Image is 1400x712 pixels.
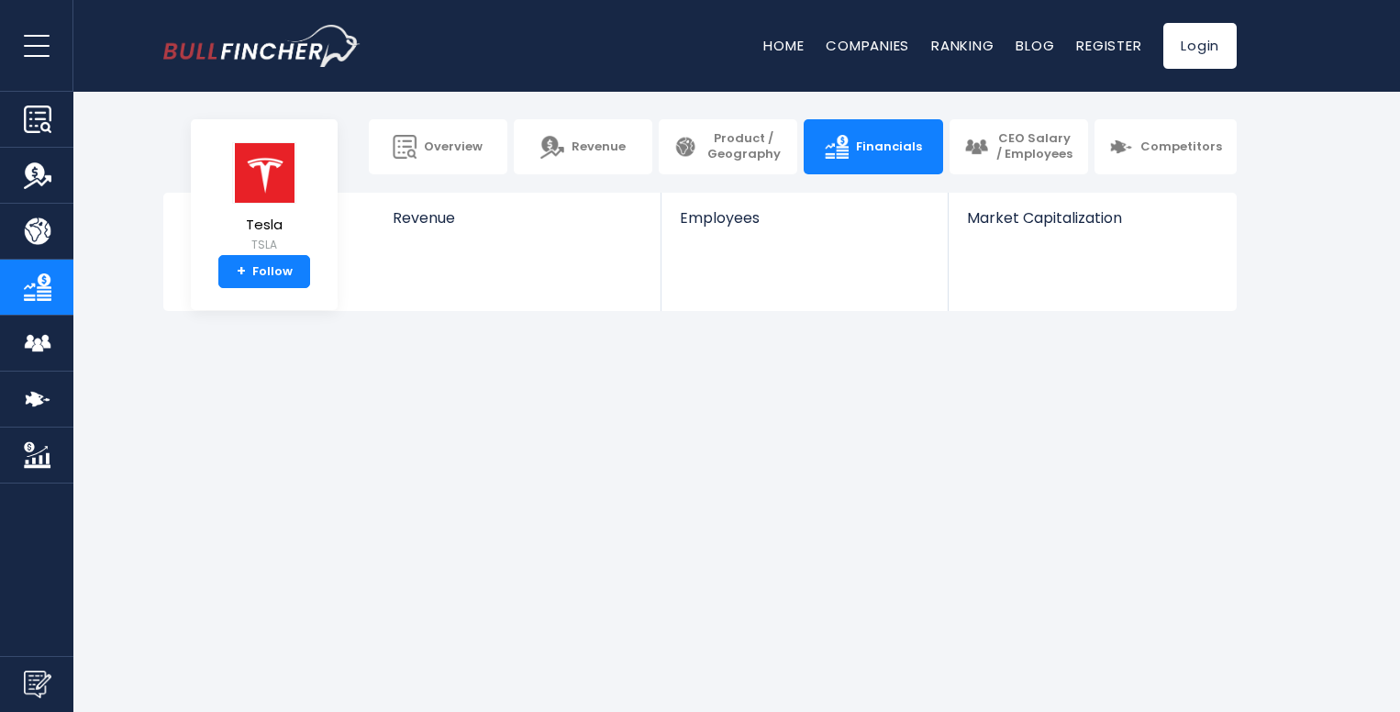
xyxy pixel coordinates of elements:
[163,25,361,67] img: bullfincher logo
[950,119,1088,174] a: CEO Salary / Employees
[218,255,310,288] a: +Follow
[1016,36,1054,55] a: Blog
[967,209,1217,227] span: Market Capitalization
[763,36,804,55] a: Home
[680,209,928,227] span: Employees
[1140,139,1222,155] span: Competitors
[514,119,652,174] a: Revenue
[804,119,942,174] a: Financials
[572,139,626,155] span: Revenue
[931,36,994,55] a: Ranking
[393,209,643,227] span: Revenue
[232,217,296,233] span: Tesla
[369,119,507,174] a: Overview
[705,131,783,162] span: Product / Geography
[995,131,1073,162] span: CEO Salary / Employees
[1094,119,1237,174] a: Competitors
[856,139,922,155] span: Financials
[661,193,947,258] a: Employees
[374,193,661,258] a: Revenue
[949,193,1235,258] a: Market Capitalization
[659,119,797,174] a: Product / Geography
[163,25,361,67] a: Go to homepage
[1163,23,1237,69] a: Login
[237,263,246,280] strong: +
[424,139,483,155] span: Overview
[1076,36,1141,55] a: Register
[826,36,909,55] a: Companies
[232,237,296,253] small: TSLA
[231,141,297,256] a: Tesla TSLA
